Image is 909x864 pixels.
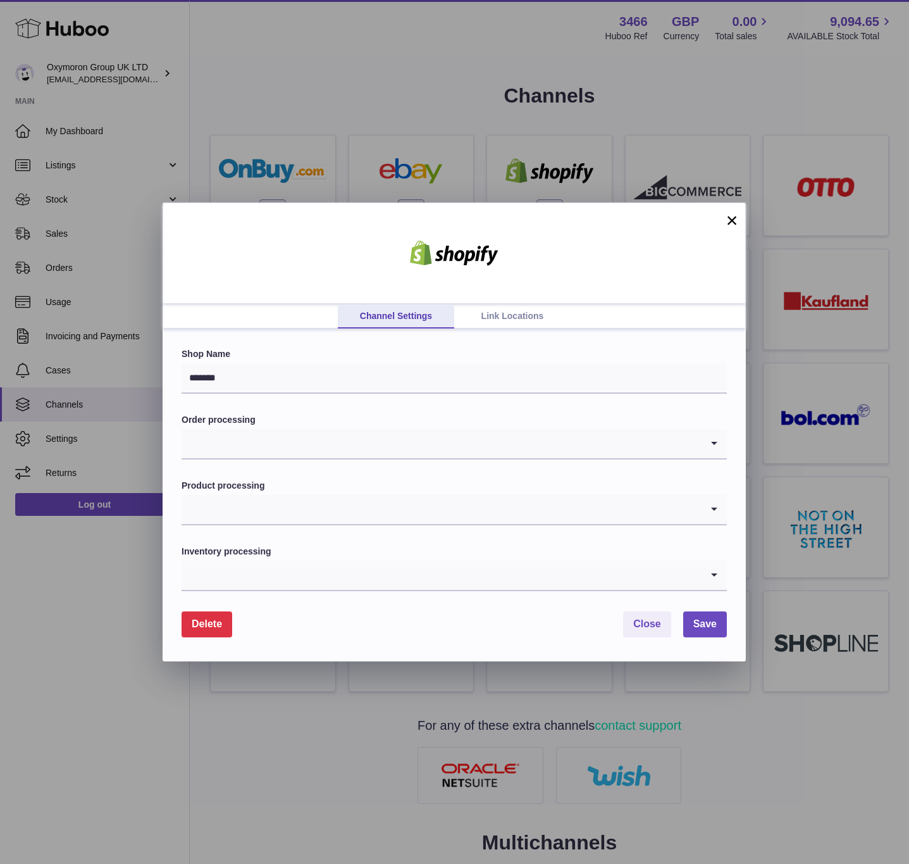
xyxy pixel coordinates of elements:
input: Search for option [182,495,702,524]
label: Inventory processing [182,546,727,558]
span: Delete [192,618,222,629]
div: Search for option [182,429,727,460]
input: Search for option [182,561,702,590]
label: Product processing [182,480,727,492]
label: Order processing [182,414,727,426]
div: Search for option [182,495,727,525]
button: Save [683,611,727,637]
label: Shop Name [182,348,727,360]
img: shopify [400,241,508,266]
span: Close [633,618,661,629]
input: Search for option [182,429,702,458]
button: Delete [182,611,232,637]
a: Channel Settings [338,304,454,329]
button: × [724,213,739,228]
a: Link Locations [454,304,571,329]
span: Save [693,618,717,629]
div: Search for option [182,561,727,591]
button: Close [623,611,671,637]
